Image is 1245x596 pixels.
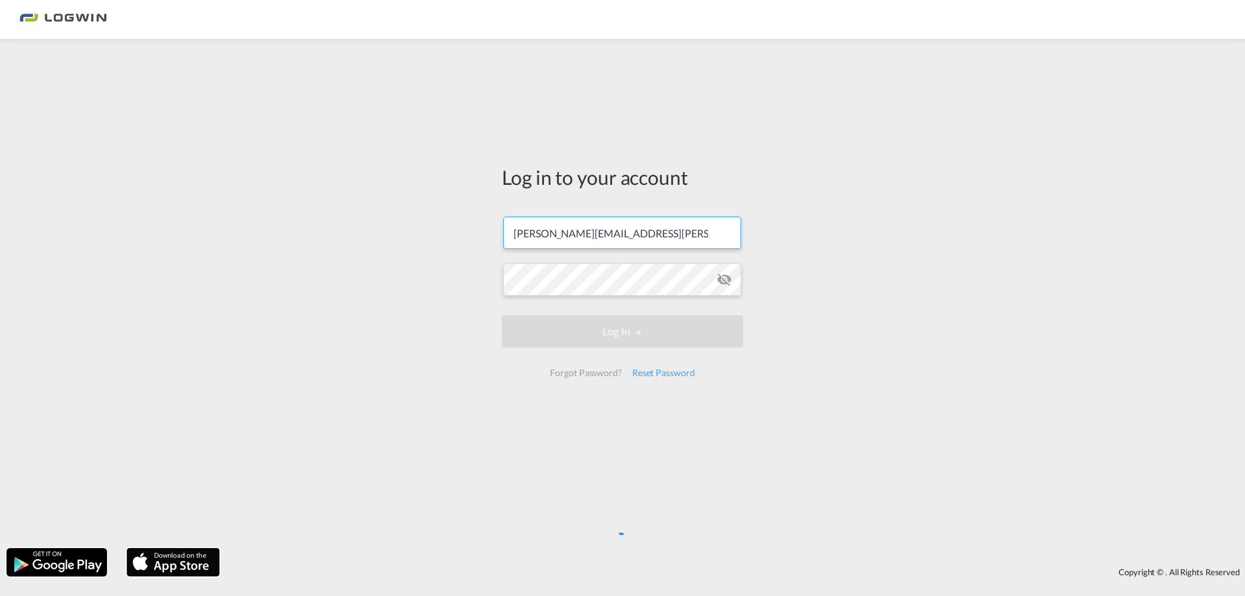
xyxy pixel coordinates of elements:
[502,163,743,191] div: Log in to your account
[502,315,743,348] button: LOGIN
[125,547,221,578] img: apple.png
[503,217,741,249] input: Enter email/phone number
[717,272,732,287] md-icon: icon-eye-off
[5,547,108,578] img: google.png
[226,561,1245,583] div: Copyright © . All Rights Reserved
[627,361,700,385] div: Reset Password
[545,361,626,385] div: Forgot Password?
[19,5,107,34] img: bc73a0e0d8c111efacd525e4c8ad7d32.png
